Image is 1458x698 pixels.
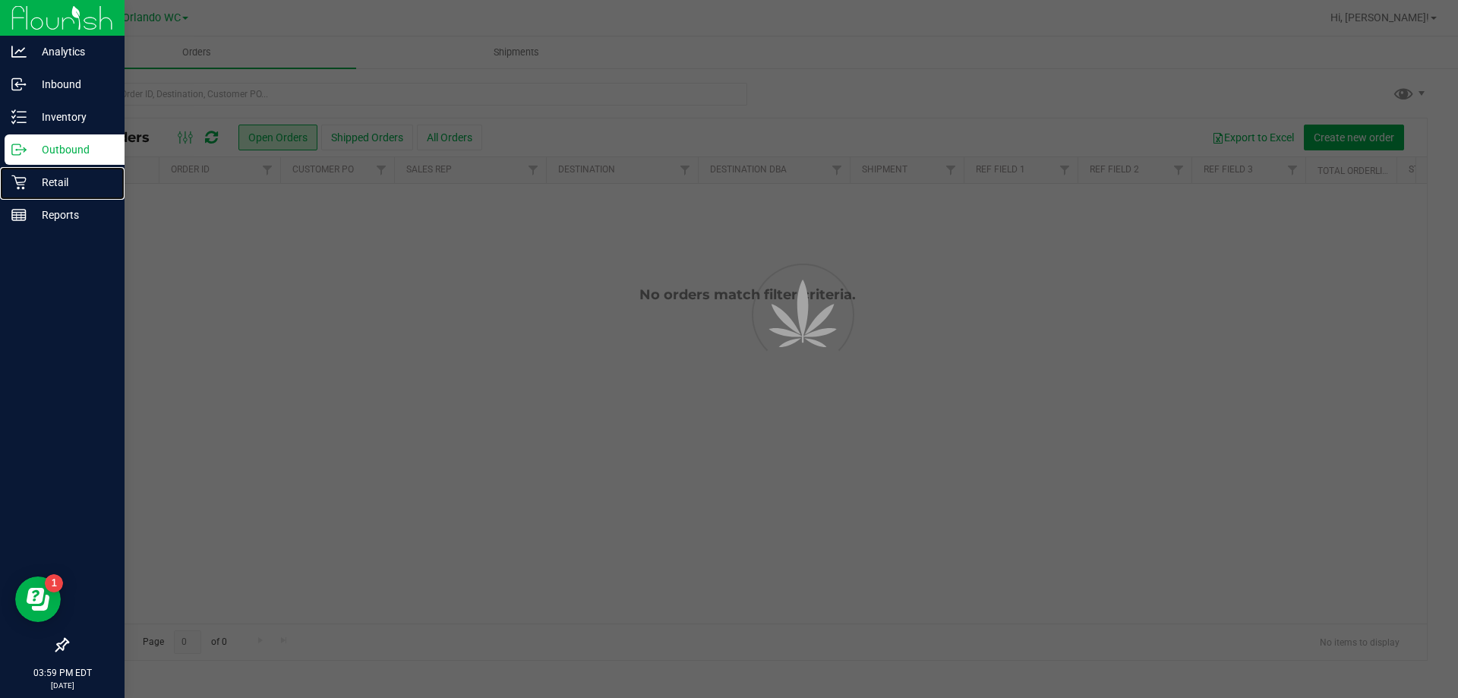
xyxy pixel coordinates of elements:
[11,175,27,190] inline-svg: Retail
[27,206,118,224] p: Reports
[15,576,61,622] iframe: Resource center
[11,44,27,59] inline-svg: Analytics
[7,680,118,691] p: [DATE]
[11,109,27,125] inline-svg: Inventory
[27,141,118,159] p: Outbound
[45,574,63,592] iframe: Resource center unread badge
[11,77,27,92] inline-svg: Inbound
[27,173,118,191] p: Retail
[27,108,118,126] p: Inventory
[27,43,118,61] p: Analytics
[11,207,27,223] inline-svg: Reports
[11,142,27,157] inline-svg: Outbound
[7,666,118,680] p: 03:59 PM EDT
[27,75,118,93] p: Inbound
